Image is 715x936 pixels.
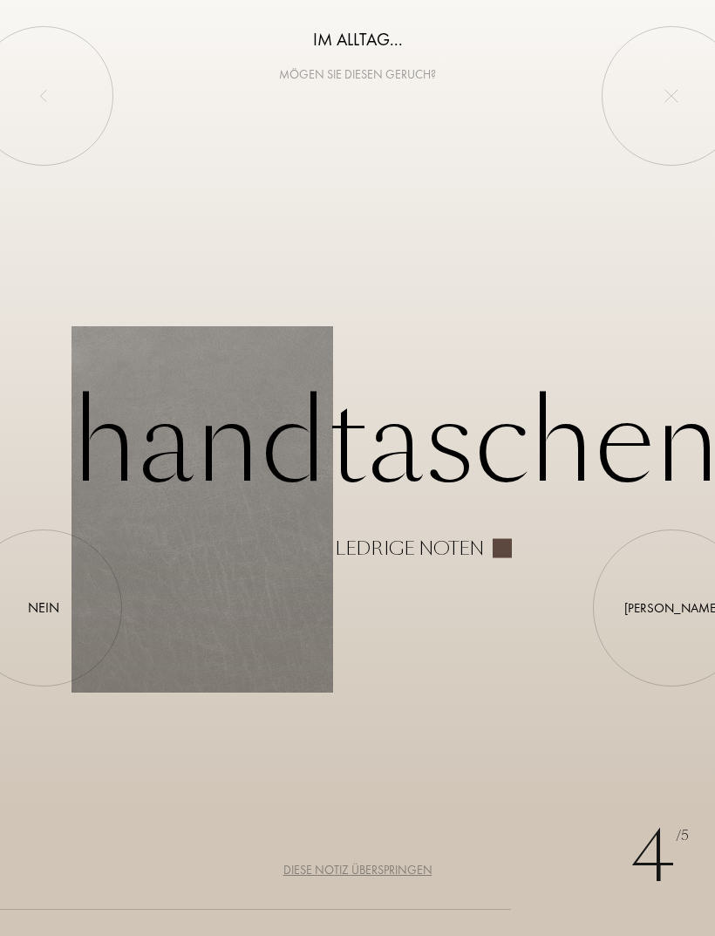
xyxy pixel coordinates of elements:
div: Handtaschenleder [71,379,643,557]
div: Diese Notiz überspringen [283,861,432,879]
span: /5 [676,826,689,846]
div: Nein [28,598,59,618]
img: left_onboard.svg [37,89,51,103]
div: Ledrige Noten [335,538,484,557]
div: 4 [630,805,689,910]
img: quit_onboard.svg [664,89,678,103]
